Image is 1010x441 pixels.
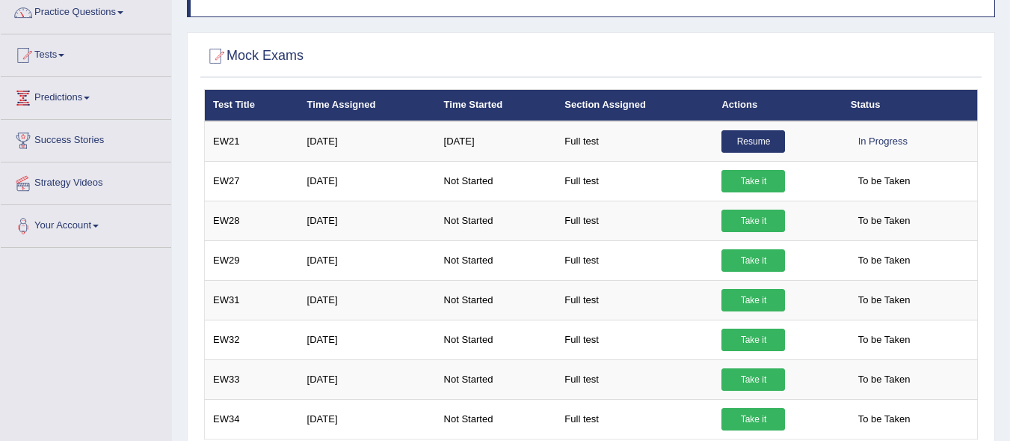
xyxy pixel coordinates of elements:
a: Take it [721,249,785,272]
td: [DATE] [299,280,436,320]
span: To be Taken [851,329,918,351]
td: Not Started [436,359,557,399]
td: EW21 [205,121,299,162]
td: [DATE] [299,161,436,201]
td: Not Started [436,280,557,320]
th: Test Title [205,90,299,121]
a: Your Account [1,205,171,243]
td: [DATE] [299,201,436,240]
div: In Progress [851,130,915,153]
span: To be Taken [851,170,918,192]
td: [DATE] [436,121,557,162]
a: Take it [721,170,785,192]
td: Full test [556,280,713,320]
td: [DATE] [299,359,436,399]
a: Take it [721,210,785,232]
span: To be Taken [851,249,918,272]
span: To be Taken [851,210,918,232]
a: Predictions [1,77,171,115]
h2: Mock Exams [204,45,304,67]
span: To be Taken [851,368,918,391]
td: EW28 [205,201,299,240]
a: Resume [721,130,785,153]
td: Full test [556,240,713,280]
td: EW27 [205,161,299,201]
td: Full test [556,201,713,240]
td: Full test [556,320,713,359]
a: Success Stories [1,120,171,157]
td: [DATE] [299,240,436,280]
td: Full test [556,359,713,399]
a: Take it [721,289,785,311]
td: Not Started [436,399,557,439]
td: [DATE] [299,121,436,162]
td: Full test [556,161,713,201]
th: Time Started [436,90,557,121]
a: Take it [721,368,785,391]
span: To be Taken [851,408,918,431]
th: Status [843,90,978,121]
td: Not Started [436,320,557,359]
td: EW31 [205,280,299,320]
th: Section Assigned [556,90,713,121]
a: Take it [721,408,785,431]
td: EW33 [205,359,299,399]
td: Not Started [436,201,557,240]
td: EW32 [205,320,299,359]
td: Full test [556,121,713,162]
a: Take it [721,329,785,351]
a: Tests [1,34,171,72]
td: Not Started [436,161,557,201]
td: [DATE] [299,320,436,359]
td: EW34 [205,399,299,439]
td: Full test [556,399,713,439]
td: EW29 [205,240,299,280]
a: Strategy Videos [1,162,171,200]
th: Actions [713,90,842,121]
span: To be Taken [851,289,918,311]
td: [DATE] [299,399,436,439]
th: Time Assigned [299,90,436,121]
td: Not Started [436,240,557,280]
